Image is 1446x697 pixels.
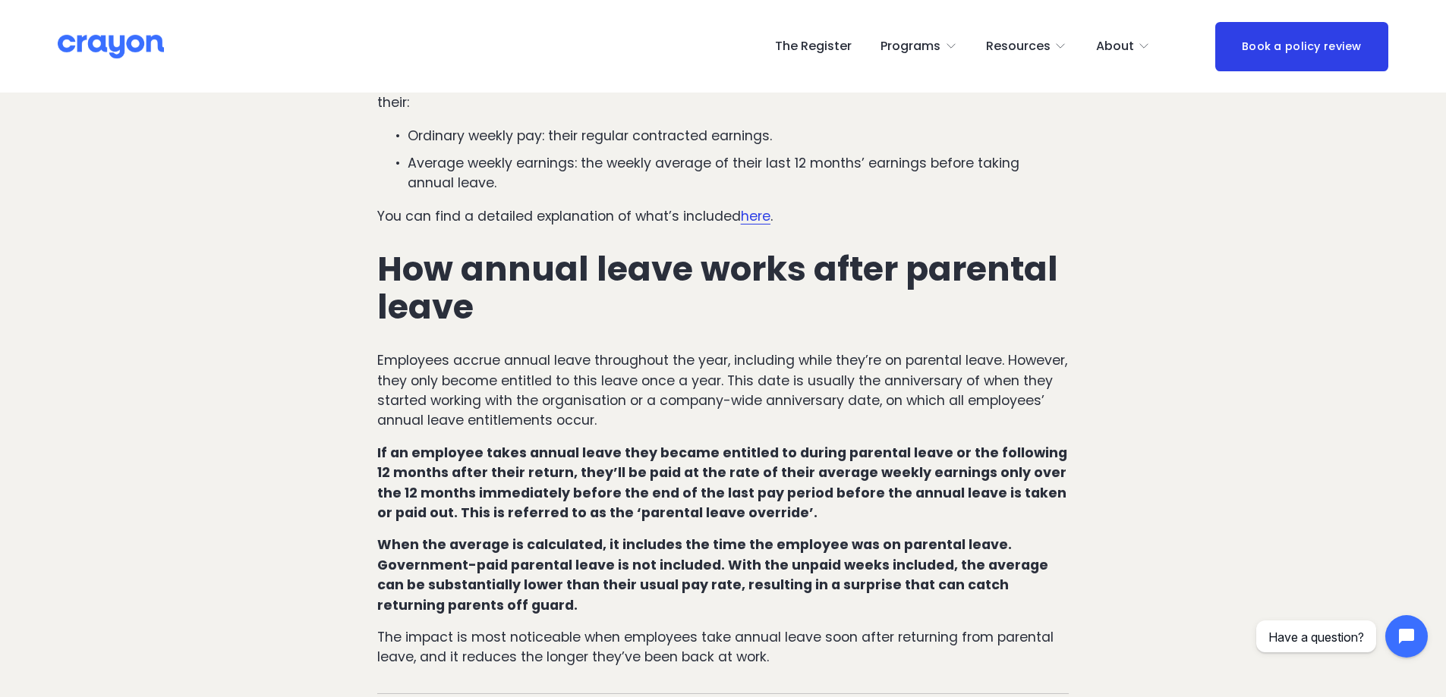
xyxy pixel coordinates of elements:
[1096,36,1134,58] span: About
[377,627,1069,667] p: The impact is most noticeable when employees take annual leave soon after returning from parental...
[775,34,852,58] a: The Register
[377,350,1069,431] p: Employees accrue annual leave throughout the year, including while they’re on parental leave. How...
[986,36,1051,58] span: Resources
[881,34,957,58] a: folder dropdown
[1215,22,1388,71] a: Book a policy review
[408,153,1069,193] p: Average weekly earnings: the weekly average of their last 12 months’ earnings before taking annua...
[377,444,1070,522] strong: If an employee takes annual leave they became entitled to during parental leave or the following ...
[1096,34,1151,58] a: folder dropdown
[58,33,164,60] img: Crayon
[881,36,940,58] span: Programs
[408,126,1069,146] p: Ordinary weekly pay: their regular contracted earnings.
[741,207,770,225] a: here
[377,245,1066,331] strong: How annual leave works after parental leave
[377,535,1051,614] strong: When the average is calculated, it includes the time the employee was on parental leave. Governme...
[377,206,1069,226] p: You can find a detailed explanation of what’s included .
[986,34,1067,58] a: folder dropdown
